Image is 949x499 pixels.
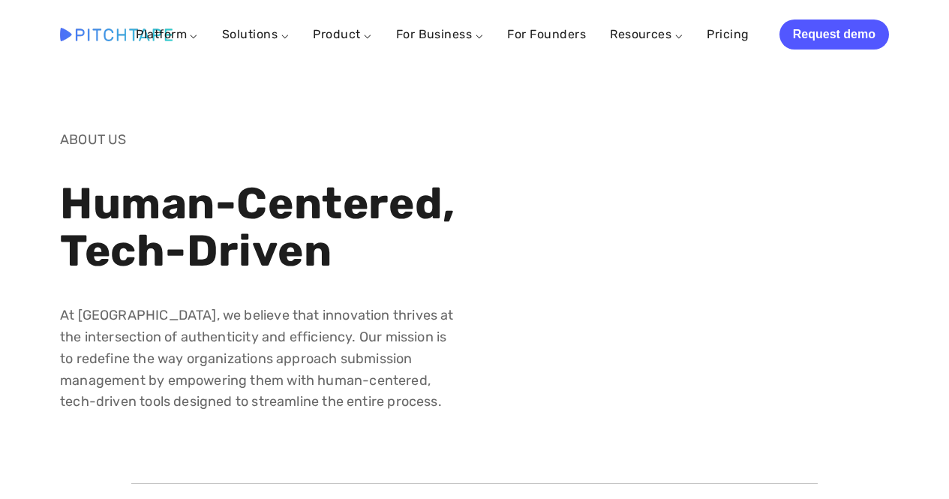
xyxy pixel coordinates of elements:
img: Pitchtape | Video Submission Management Software [60,28,173,41]
h1: Human-Centered, Tech-Driven [60,180,462,276]
p: At [GEOGRAPHIC_DATA], we believe that innovation thrives at the intersection of authenticity and ... [60,305,462,413]
a: Platform ⌵ [136,27,198,41]
a: Request demo [779,20,889,50]
a: Solutions ⌵ [222,27,289,41]
a: Resources ⌵ [610,27,683,41]
a: For Founders [507,21,586,48]
p: ABOUT US [60,129,462,151]
a: Product ⌵ [313,27,371,41]
a: For Business ⌵ [396,27,484,41]
a: Pricing [707,21,749,48]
